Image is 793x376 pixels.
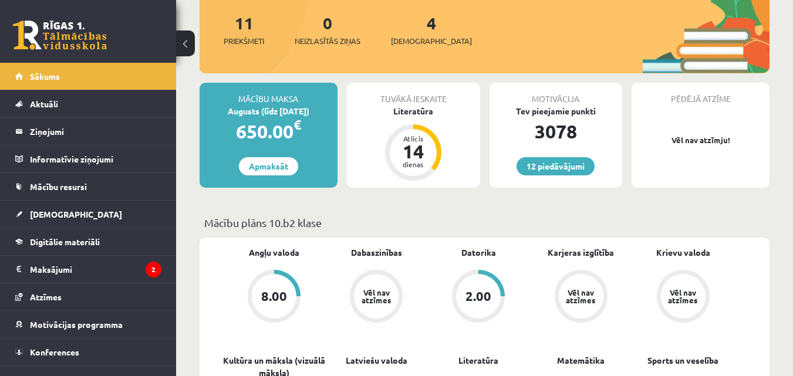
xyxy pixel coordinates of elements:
[30,292,62,302] span: Atzīmes
[200,105,338,117] div: Augusts (līdz [DATE])
[15,118,161,145] a: Ziņojumi
[517,157,595,175] a: 12 piedāvājumi
[490,83,623,105] div: Motivācija
[224,35,264,47] span: Priekšmeti
[15,311,161,338] a: Motivācijas programma
[530,270,632,325] a: Vēl nav atzīmes
[351,246,402,259] a: Dabaszinības
[548,246,614,259] a: Karjeras izglītība
[396,135,431,142] div: Atlicis
[490,105,623,117] div: Tev pieejamie punkti
[15,283,161,310] a: Atzīmes
[295,35,360,47] span: Neizlasītās ziņas
[15,145,161,172] a: Informatīvie ziņojumi
[204,215,765,231] p: Mācību plāns 10.b2 klase
[30,256,161,283] legend: Maksājumi
[346,354,407,367] a: Latviešu valoda
[15,90,161,117] a: Aktuāli
[30,236,100,247] span: Digitālie materiāli
[30,209,122,219] span: [DEMOGRAPHIC_DATA]
[391,35,472,47] span: [DEMOGRAPHIC_DATA]
[30,319,123,330] span: Motivācijas programma
[461,246,496,259] a: Datorika
[30,145,161,172] legend: Informatīvie ziņojumi
[15,63,161,90] a: Sākums
[557,354,605,367] a: Matemātika
[293,116,301,133] span: €
[360,289,393,304] div: Vēl nav atzīmes
[667,289,700,304] div: Vēl nav atzīmes
[146,262,161,277] i: 2
[249,246,299,259] a: Angļu valoda
[347,83,480,105] div: Tuvākā ieskaite
[632,270,734,325] a: Vēl nav atzīmes
[223,270,325,325] a: 8.00
[458,354,498,367] a: Literatūra
[15,201,161,228] a: [DEMOGRAPHIC_DATA]
[13,21,107,50] a: Rīgas 1. Tālmācības vidusskola
[490,117,623,145] div: 3078
[30,71,60,82] span: Sākums
[200,83,338,105] div: Mācību maksa
[15,228,161,255] a: Digitālie materiāli
[239,157,298,175] a: Apmaksāt
[200,117,338,145] div: 650.00
[647,354,718,367] a: Sports un veselība
[15,338,161,365] a: Konferences
[30,181,87,192] span: Mācību resursi
[396,161,431,168] div: dienas
[632,83,770,105] div: Pēdējā atzīme
[347,105,480,117] div: Literatūra
[325,270,427,325] a: Vēl nav atzīmes
[396,142,431,161] div: 14
[261,290,287,303] div: 8.00
[637,134,764,146] p: Vēl nav atzīmju!
[565,289,598,304] div: Vēl nav atzīmes
[656,246,710,259] a: Krievu valoda
[15,256,161,283] a: Maksājumi2
[465,290,491,303] div: 2.00
[15,173,161,200] a: Mācību resursi
[30,99,58,109] span: Aktuāli
[391,12,472,47] a: 4[DEMOGRAPHIC_DATA]
[295,12,360,47] a: 0Neizlasītās ziņas
[30,347,79,357] span: Konferences
[30,118,161,145] legend: Ziņojumi
[427,270,529,325] a: 2.00
[347,105,480,182] a: Literatūra Atlicis 14 dienas
[224,12,264,47] a: 11Priekšmeti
